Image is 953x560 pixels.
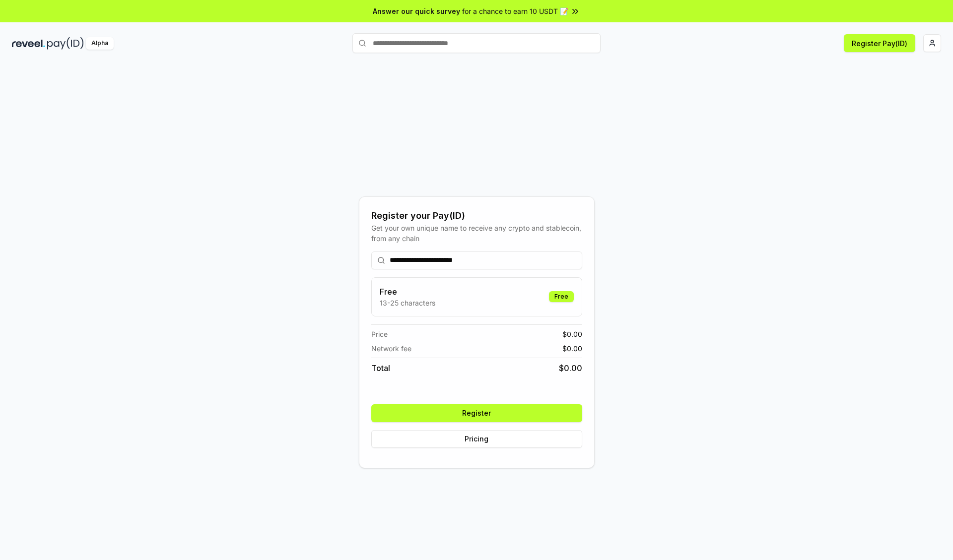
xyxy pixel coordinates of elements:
[373,6,460,16] span: Answer our quick survey
[371,362,390,374] span: Total
[380,286,435,298] h3: Free
[549,291,574,302] div: Free
[371,430,582,448] button: Pricing
[47,37,84,50] img: pay_id
[86,37,114,50] div: Alpha
[844,34,915,52] button: Register Pay(ID)
[371,209,582,223] div: Register your Pay(ID)
[562,329,582,339] span: $ 0.00
[371,223,582,244] div: Get your own unique name to receive any crypto and stablecoin, from any chain
[380,298,435,308] p: 13-25 characters
[371,404,582,422] button: Register
[462,6,568,16] span: for a chance to earn 10 USDT 📝
[12,37,45,50] img: reveel_dark
[562,343,582,354] span: $ 0.00
[559,362,582,374] span: $ 0.00
[371,343,411,354] span: Network fee
[371,329,388,339] span: Price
